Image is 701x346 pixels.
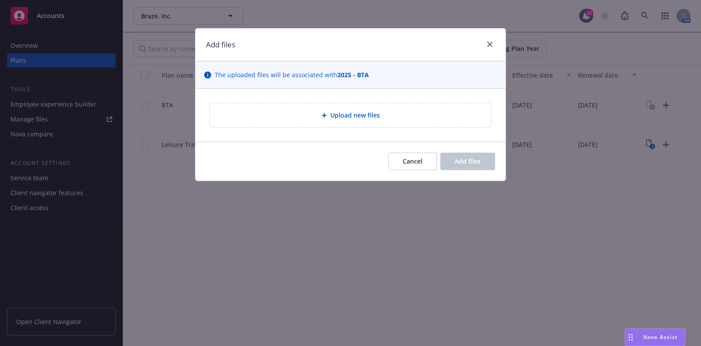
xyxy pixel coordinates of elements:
[209,103,492,128] div: Upload new files
[625,328,685,346] button: Nova Assist
[643,333,678,341] span: Nova Assist
[403,157,422,165] span: Cancel
[485,39,495,50] a: close
[455,157,481,165] span: Add files
[440,153,495,170] button: Add files
[330,111,380,120] span: Upload new files
[215,70,369,79] span: The uploaded files will be associated with
[388,153,437,170] button: Cancel
[625,329,636,346] div: Drag to move
[206,39,235,50] h1: Add files
[337,71,369,79] strong: 2025 - BTA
